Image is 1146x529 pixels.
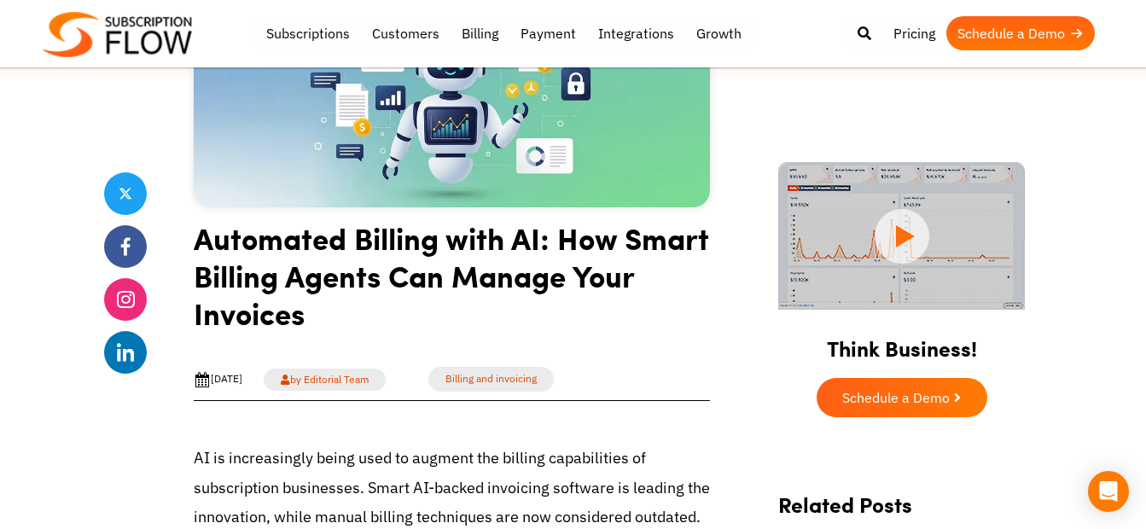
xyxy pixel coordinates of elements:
[361,16,451,50] a: Customers
[428,367,554,392] a: Billing and invoicing
[451,16,509,50] a: Billing
[761,315,1043,369] h2: Think Business!
[509,16,587,50] a: Payment
[882,16,946,50] a: Pricing
[778,162,1025,310] img: intro video
[817,378,987,417] a: Schedule a Demo
[194,219,710,345] h1: Automated Billing with AI: How Smart Billing Agents Can Manage Your Invoices
[194,371,242,388] div: [DATE]
[946,16,1095,50] a: Schedule a Demo
[43,12,192,57] img: Subscriptionflow
[842,391,950,404] span: Schedule a Demo
[1088,471,1129,512] div: Open Intercom Messenger
[264,369,386,391] a: by Editorial Team
[685,16,753,50] a: Growth
[587,16,685,50] a: Integrations
[255,16,361,50] a: Subscriptions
